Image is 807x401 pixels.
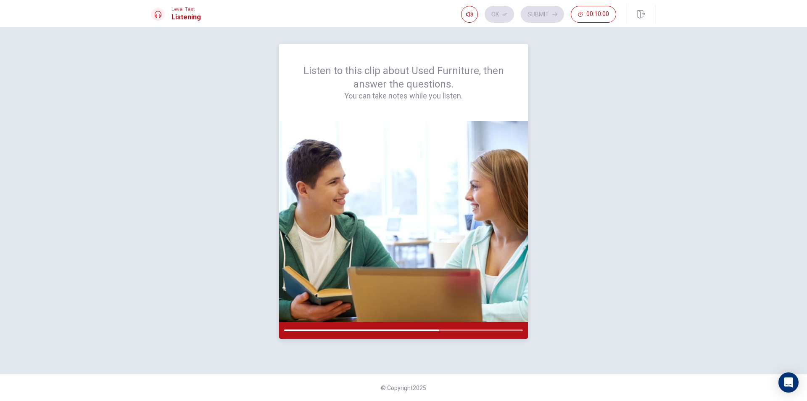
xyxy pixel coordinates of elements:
span: 00:10:00 [586,11,609,18]
button: 00:10:00 [571,6,616,23]
span: © Copyright 2025 [381,385,426,391]
div: Listen to this clip about Used Furniture, then answer the questions. [299,64,508,101]
span: Level Test [171,6,201,12]
div: Open Intercom Messenger [778,372,799,393]
h4: You can take notes while you listen. [299,91,508,101]
img: passage image [279,121,528,322]
h1: Listening [171,12,201,22]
